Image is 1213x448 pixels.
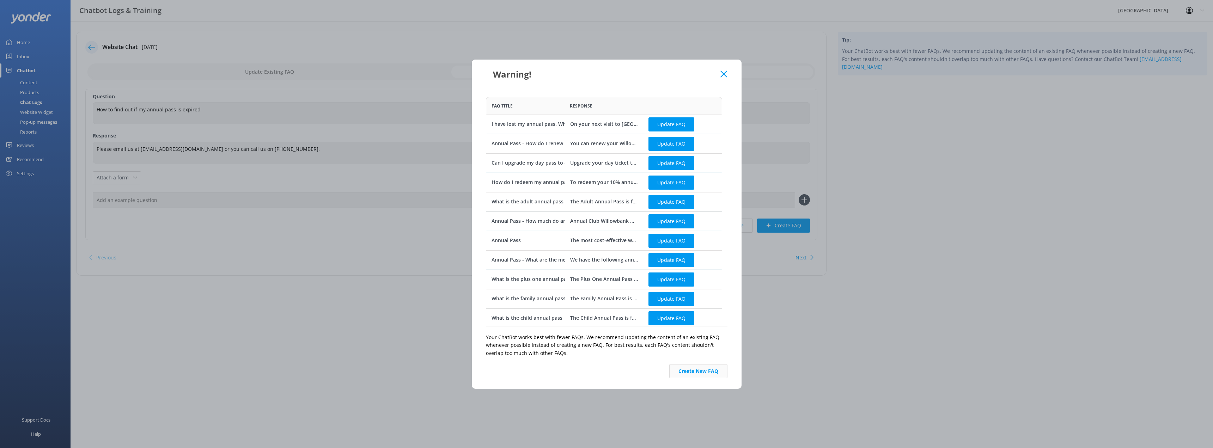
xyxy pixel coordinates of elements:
[570,295,638,302] div: The Family Annual Pass is for two named adults and any three children aged [DEMOGRAPHIC_DATA]. Wh...
[648,175,694,189] button: Update FAQ
[648,136,694,151] button: Update FAQ
[492,314,562,322] div: What is the child annual pass
[492,140,604,147] div: Annual Pass - How do I renew my membership
[486,115,722,326] div: grid
[486,250,722,270] div: row
[492,295,566,302] div: What is the family annual pass
[486,308,722,328] div: row
[570,140,638,147] div: You can renew your Willowbank membership online to receive a 10% discount at [URL][DOMAIN_NAME]. ...
[492,103,513,109] span: FAQ Title
[486,289,722,308] div: row
[492,275,572,283] div: What is the plus one annual pass
[486,153,722,173] div: row
[486,231,722,250] div: row
[486,333,727,357] p: Your ChatBot works best with fewer FAQs. We recommend updating the content of an existing FAQ whe...
[486,134,722,153] div: row
[492,198,563,205] div: What is the adult annual pass
[492,120,591,128] div: I have lost my annual pass. What do I do?
[648,195,694,209] button: Update FAQ
[570,256,638,264] div: We have the following annual membership options: Family Annual Pass: For two named adults and thr...
[486,211,722,231] div: row
[492,217,623,225] div: Annual Pass - How much do annual memberships cost
[648,272,694,286] button: Update FAQ
[570,159,638,167] div: Upgrade your day ticket to an annual membership and we will deduct the entry ticket price from yo...
[570,120,638,128] div: On your next visit to [GEOGRAPHIC_DATA], we can look you up in our system and issue you a new pass.
[492,159,601,167] div: Can I upgrade my day pass to an annual pass
[486,115,722,134] div: row
[486,270,722,289] div: row
[590,82,699,89] b: How to find out if my annual pass is expired
[570,237,638,244] div: The most cost-effective way for frequent visitors is an Annual Pass. Annual passes are valid for ...
[720,70,727,78] button: Close
[648,253,694,267] button: Update FAQ
[492,256,598,264] div: Annual Pass - What are the member options
[570,217,638,225] div: Annual Club Willowbank Membership prices start from $28 per child, $82 per adult, and $185 per fa...
[648,117,694,131] button: Update FAQ
[648,311,694,325] button: Update FAQ
[492,178,638,186] div: How do I redeem my annual pass membership 10% discount
[570,103,592,109] span: Response
[570,314,638,322] div: The Child Annual Pass is for one named child aged [DEMOGRAPHIC_DATA]. It is non-transferable and ...
[648,291,694,306] button: Update FAQ
[648,233,694,247] button: Update FAQ
[648,156,694,170] button: Update FAQ
[570,275,638,283] div: The Plus One Annual Pass is for one named child and any accompanying adult. It cannot be used by ...
[669,364,727,378] button: Create New FAQ
[492,237,521,244] div: Annual Pass
[486,173,722,192] div: row
[648,214,694,228] button: Update FAQ
[570,198,638,205] div: The Adult Annual Pass is for one named adult aged [DEMOGRAPHIC_DATA] or older. It is non-transfer...
[486,192,722,211] div: row
[486,68,721,80] div: Warning!
[570,178,638,186] div: To redeem your 10% annual pass renewal discount online, register a login using the email linked t...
